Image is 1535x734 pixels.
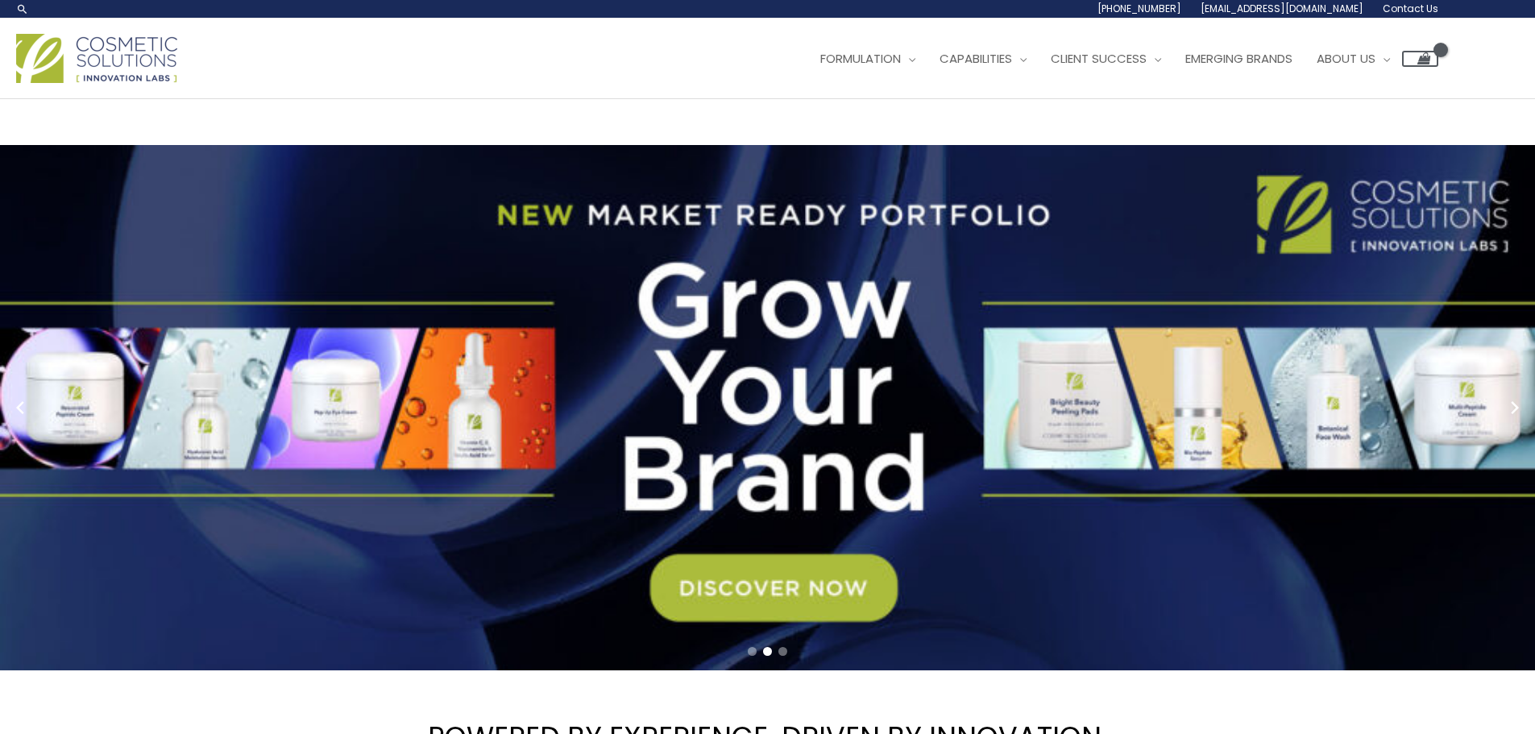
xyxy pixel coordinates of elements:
a: Search icon link [16,2,29,15]
a: Client Success [1039,35,1173,83]
span: Capabilities [940,50,1012,67]
span: Go to slide 3 [778,647,787,656]
a: Formulation [808,35,927,83]
a: View Shopping Cart, empty [1402,51,1438,67]
span: [PHONE_NUMBER] [1097,2,1181,15]
span: About Us [1317,50,1375,67]
button: Next slide [1503,396,1527,420]
a: About Us [1305,35,1402,83]
a: Emerging Brands [1173,35,1305,83]
span: Client Success [1051,50,1147,67]
nav: Site Navigation [796,35,1438,83]
span: [EMAIL_ADDRESS][DOMAIN_NAME] [1201,2,1363,15]
span: Go to slide 2 [763,647,772,656]
span: Emerging Brands [1185,50,1292,67]
span: Contact Us [1383,2,1438,15]
span: Formulation [820,50,901,67]
a: Capabilities [927,35,1039,83]
span: Go to slide 1 [748,647,757,656]
button: Previous slide [8,396,32,420]
img: Cosmetic Solutions Logo [16,34,177,83]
